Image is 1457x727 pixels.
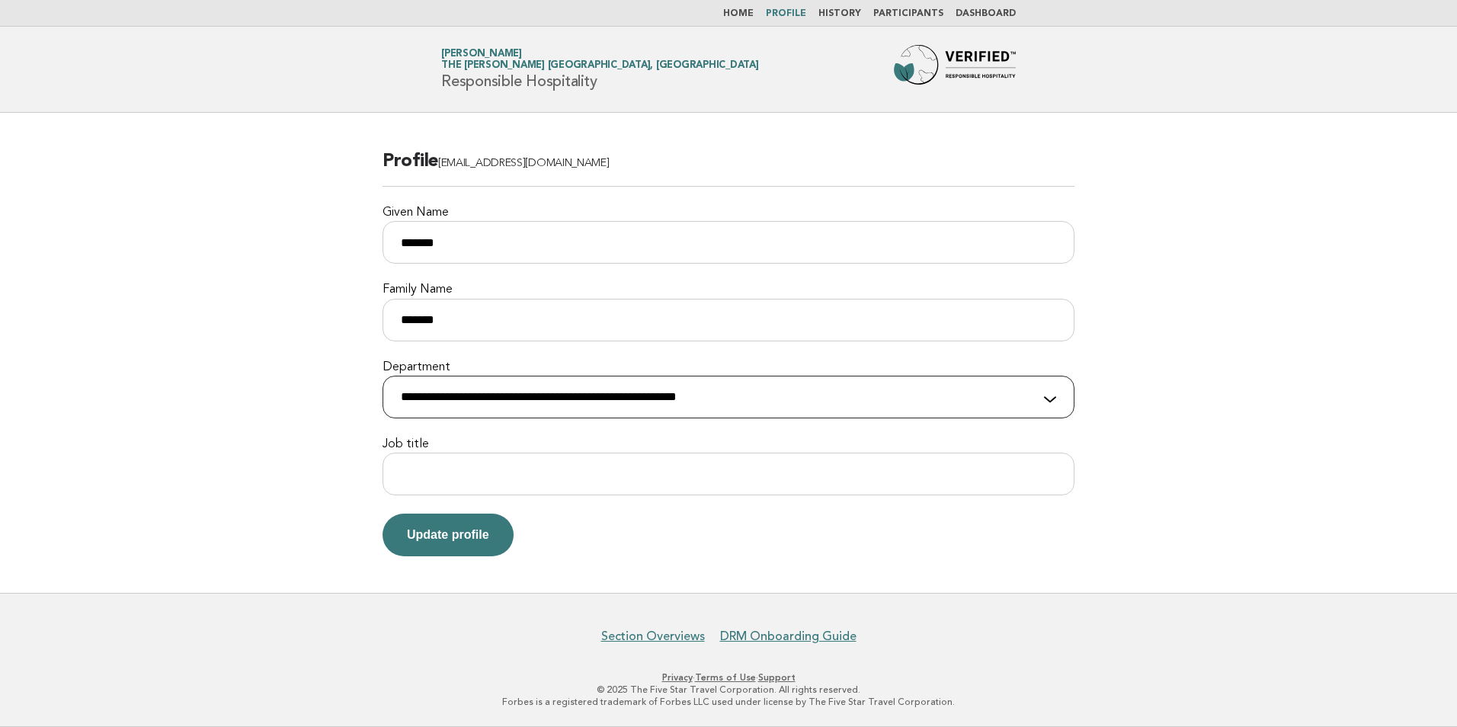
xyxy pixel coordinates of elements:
[383,149,1074,187] h2: Profile
[766,9,806,18] a: Profile
[383,514,514,556] button: Update profile
[662,672,693,683] a: Privacy
[262,696,1195,708] p: Forbes is a registered trademark of Forbes LLC used under license by The Five Star Travel Corpora...
[723,9,754,18] a: Home
[262,671,1195,684] p: · ·
[873,9,943,18] a: Participants
[758,672,796,683] a: Support
[383,282,1074,298] label: Family Name
[695,672,756,683] a: Terms of Use
[441,61,759,71] span: The [PERSON_NAME] [GEOGRAPHIC_DATA], [GEOGRAPHIC_DATA]
[383,360,1074,376] label: Department
[720,629,857,644] a: DRM Onboarding Guide
[601,629,705,644] a: Section Overviews
[894,45,1016,94] img: Forbes Travel Guide
[383,205,1074,221] label: Given Name
[262,684,1195,696] p: © 2025 The Five Star Travel Corporation. All rights reserved.
[383,437,1074,453] label: Job title
[441,49,759,70] a: [PERSON_NAME]The [PERSON_NAME] [GEOGRAPHIC_DATA], [GEOGRAPHIC_DATA]
[441,50,759,89] h1: Responsible Hospitality
[818,9,861,18] a: History
[956,9,1016,18] a: Dashboard
[438,158,610,169] span: [EMAIL_ADDRESS][DOMAIN_NAME]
